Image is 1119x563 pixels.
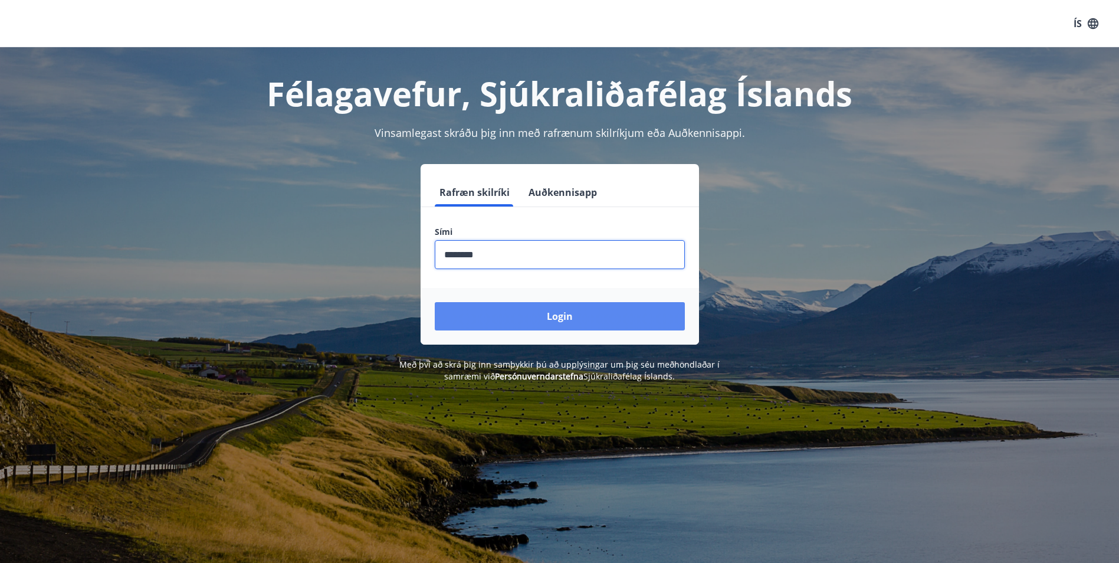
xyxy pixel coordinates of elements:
[375,126,745,140] span: Vinsamlegast skráðu þig inn með rafrænum skilríkjum eða Auðkennisappi.
[1067,13,1105,34] button: ÍS
[495,371,583,382] a: Persónuverndarstefna
[524,178,602,207] button: Auðkennisapp
[149,71,970,116] h1: Félagavefur, Sjúkraliðafélag Íslands
[435,226,685,238] label: Sími
[399,359,720,382] span: Með því að skrá þig inn samþykkir þú að upplýsingar um þig séu meðhöndlaðar í samræmi við Sjúkral...
[435,178,514,207] button: Rafræn skilríki
[435,302,685,330] button: Login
